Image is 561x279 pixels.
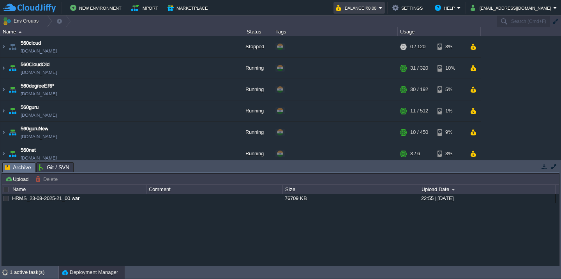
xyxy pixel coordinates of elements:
[21,47,57,55] a: [DOMAIN_NAME]
[7,36,18,57] img: AMDAwAAAACH5BAEAAAAALAAAAAABAAEAAAICRAEAOw==
[21,39,41,47] a: 560cloud
[234,58,273,79] div: Running
[420,185,555,194] div: Upload Date
[398,27,480,36] div: Usage
[21,125,48,133] a: 560guruNew
[234,79,273,100] div: Running
[7,79,18,100] img: AMDAwAAAACH5BAEAAAAALAAAAAABAAEAAAICRAEAOw==
[12,195,79,201] a: HRMS_23-08-2025-21_00.war
[435,3,457,12] button: Help
[5,175,31,182] button: Upload
[21,104,39,111] a: 560guru
[35,175,60,182] button: Delete
[438,143,463,164] div: 3%
[392,3,425,12] button: Settings
[21,68,57,76] a: [DOMAIN_NAME]
[234,143,273,164] div: Running
[21,146,36,154] a: 560net
[438,100,463,121] div: 1%
[21,61,49,68] a: 560CloudOld
[147,185,282,194] div: Comment
[234,122,273,143] div: Running
[419,194,555,203] div: 22:55 | [DATE]
[410,122,428,143] div: 10 / 450
[438,79,463,100] div: 5%
[7,100,18,121] img: AMDAwAAAACH5BAEAAAAALAAAAAABAAEAAAICRAEAOw==
[21,90,57,98] a: [DOMAIN_NAME]
[0,36,7,57] img: AMDAwAAAACH5BAEAAAAALAAAAAABAAEAAAICRAEAOw==
[283,185,419,194] div: Size
[3,3,56,13] img: CloudJiffy
[5,163,31,172] span: Archive
[410,58,428,79] div: 31 / 320
[21,133,57,140] a: [DOMAIN_NAME]
[438,58,463,79] div: 10%
[21,82,55,90] a: 560degreeERP
[70,3,124,12] button: New Environment
[1,27,234,36] div: Name
[11,185,146,194] div: Name
[438,122,463,143] div: 9%
[471,3,553,12] button: [EMAIL_ADDRESS][DOMAIN_NAME]
[0,58,7,79] img: AMDAwAAAACH5BAEAAAAALAAAAAABAAEAAAICRAEAOw==
[18,31,22,33] img: AMDAwAAAACH5BAEAAAAALAAAAAABAAEAAAICRAEAOw==
[410,143,420,164] div: 3 / 6
[21,111,57,119] a: [DOMAIN_NAME]
[168,3,210,12] button: Marketplace
[410,36,425,57] div: 0 / 120
[10,266,58,279] div: 1 active task(s)
[3,16,41,26] button: Env Groups
[7,143,18,164] img: AMDAwAAAACH5BAEAAAAALAAAAAABAAEAAAICRAEAOw==
[131,3,161,12] button: Import
[235,27,273,36] div: Status
[0,122,7,143] img: AMDAwAAAACH5BAEAAAAALAAAAAABAAEAAAICRAEAOw==
[234,36,273,57] div: Stopped
[410,79,428,100] div: 30 / 192
[0,79,7,100] img: AMDAwAAAACH5BAEAAAAALAAAAAABAAEAAAICRAEAOw==
[0,100,7,121] img: AMDAwAAAACH5BAEAAAAALAAAAAABAAEAAAICRAEAOw==
[7,122,18,143] img: AMDAwAAAACH5BAEAAAAALAAAAAABAAEAAAICRAEAOw==
[438,36,463,57] div: 3%
[410,100,428,121] div: 11 / 512
[234,100,273,121] div: Running
[21,154,57,162] a: [DOMAIN_NAME]
[39,163,69,172] span: Git / SVN
[336,3,379,12] button: Balance ₹0.00
[7,58,18,79] img: AMDAwAAAACH5BAEAAAAALAAAAAABAAEAAAICRAEAOw==
[283,194,418,203] div: 76709 KB
[62,268,118,276] button: Deployment Manager
[273,27,397,36] div: Tags
[0,143,7,164] img: AMDAwAAAACH5BAEAAAAALAAAAAABAAEAAAICRAEAOw==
